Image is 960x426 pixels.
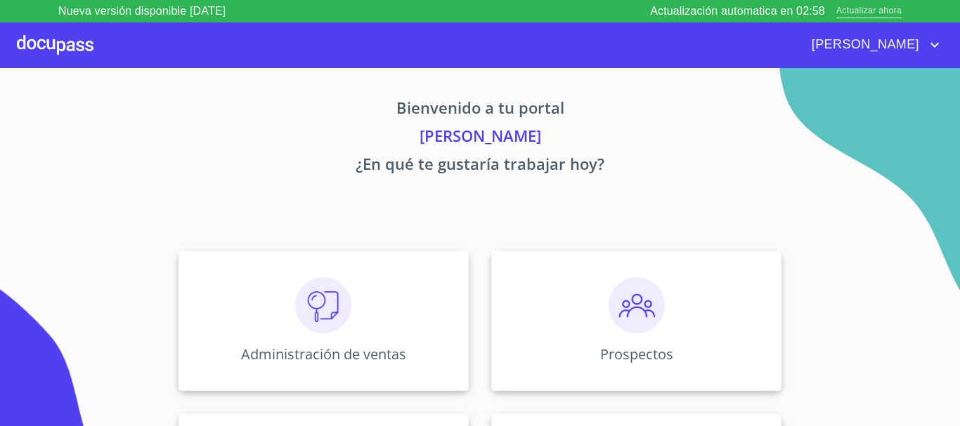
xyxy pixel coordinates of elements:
p: Prospectos [600,345,673,364]
button: account of current user [801,34,943,56]
span: Actualizar ahora [836,4,902,19]
span: [PERSON_NAME] [801,34,926,56]
p: ¿En qué te gustaría trabajar hoy? [47,152,913,180]
p: Nueva versión disponible [DATE] [58,3,226,20]
img: consulta.png [295,277,351,333]
p: Administración de ventas [241,345,406,364]
p: Bienvenido a tu portal [47,96,913,124]
img: prospectos.png [609,277,665,333]
p: [PERSON_NAME] [47,124,913,152]
p: Actualización automatica en 02:58 [650,3,825,20]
